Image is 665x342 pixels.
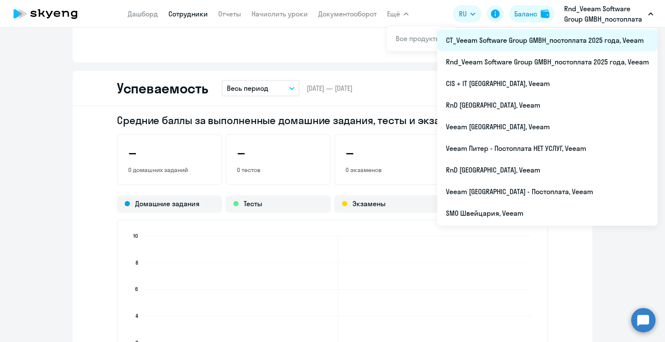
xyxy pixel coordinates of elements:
a: Дашборд [128,10,158,18]
p: 0 домашних заданий [128,166,211,174]
span: [DATE] — [DATE] [307,83,352,93]
text: 4 [136,313,138,319]
h3: – [345,142,428,163]
span: RU [459,9,467,19]
div: Экзамены [334,195,439,213]
h3: – [237,142,320,163]
button: Rnd_Veeam Software Group GMBH_постоплата 2025 года, Veeam [560,3,658,24]
text: 8 [136,259,138,266]
p: 0 тестов [237,166,320,174]
button: Ещё [387,5,409,22]
button: RU [453,5,481,22]
p: 0 экзаменов [345,166,428,174]
a: Отчеты [218,10,241,18]
a: Документооборот [318,10,377,18]
button: Балансbalance [509,5,555,22]
div: Баланс [514,9,537,19]
div: Тесты [226,195,331,213]
a: Начислить уроки [252,10,308,18]
text: 10 [133,233,138,239]
text: 6 [135,286,138,292]
img: balance [541,10,549,18]
ul: Ещё [437,28,658,226]
h3: – [128,142,211,163]
h2: Успеваемость [117,80,208,97]
span: Ещё [387,9,400,19]
h2: Средние баллы за выполненные домашние задания, тесты и экзамены. [117,113,548,127]
button: Весь период [222,80,300,96]
a: Сотрудники [168,10,208,18]
p: Весь период [227,83,268,93]
a: Все продукты [396,34,441,43]
div: Домашние задания [117,195,222,213]
p: Rnd_Veeam Software Group GMBH_постоплата 2025 года, Veeam [564,3,645,24]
